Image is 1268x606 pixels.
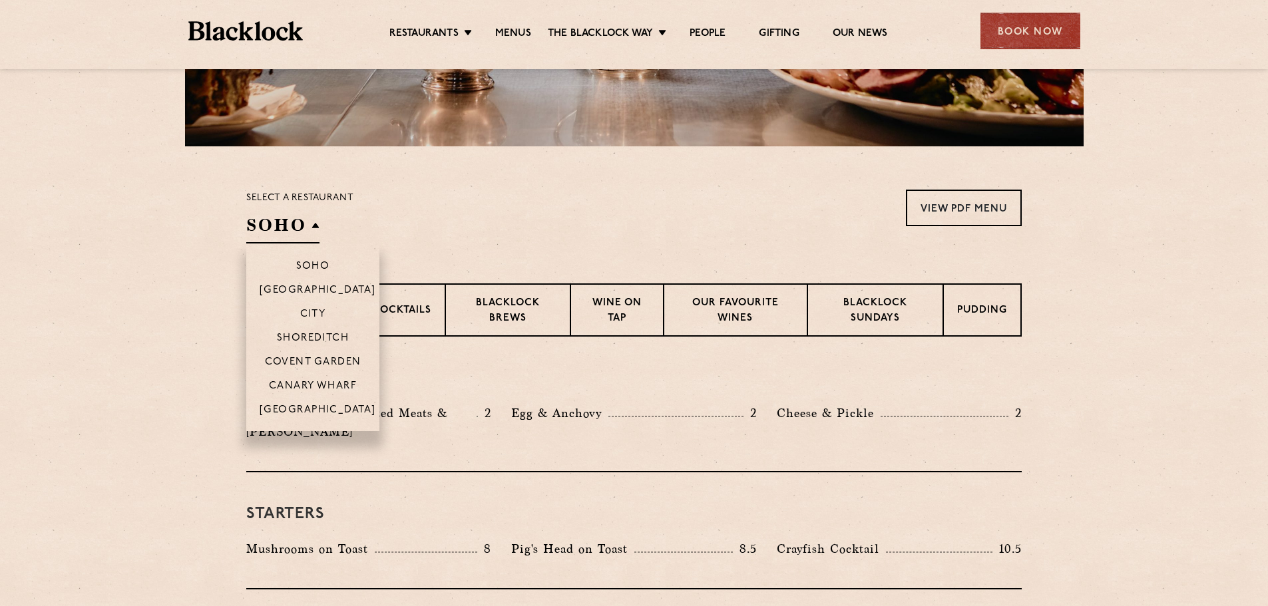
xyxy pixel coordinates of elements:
p: Blacklock Sundays [821,296,929,327]
h2: SOHO [246,214,319,243]
a: Restaurants [389,27,459,42]
p: [GEOGRAPHIC_DATA] [260,285,376,298]
p: Pig's Head on Toast [511,539,634,558]
p: Cocktails [372,303,431,320]
p: Soho [296,261,330,274]
p: Cheese & Pickle [777,404,881,422]
a: View PDF Menu [906,190,1022,226]
img: BL_Textured_Logo-footer-cropped.svg [188,21,304,41]
p: 2 [1008,404,1022,422]
p: Blacklock Brews [459,296,556,327]
p: Covent Garden [265,357,361,370]
p: 8.5 [733,540,757,557]
p: Crayfish Cocktail [777,539,886,558]
p: Canary Wharf [269,380,357,394]
a: Our News [833,27,888,42]
p: City [300,309,326,322]
p: Mushrooms on Toast [246,539,375,558]
p: Egg & Anchovy [511,404,608,422]
p: 8 [477,540,491,557]
div: Book Now [980,13,1080,49]
p: 2 [478,404,491,422]
p: Select a restaurant [246,190,353,207]
p: Our favourite wines [678,296,793,327]
p: 2 [743,404,757,422]
p: 10.5 [992,540,1022,557]
p: Pudding [957,303,1007,320]
p: [GEOGRAPHIC_DATA] [260,404,376,418]
a: Gifting [759,27,799,42]
h3: Pre Chop Bites [246,370,1022,387]
p: Shoreditch [277,333,349,346]
h3: Starters [246,506,1022,523]
a: Menus [495,27,531,42]
p: Wine on Tap [584,296,650,327]
a: The Blacklock Way [548,27,653,42]
a: People [690,27,726,42]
